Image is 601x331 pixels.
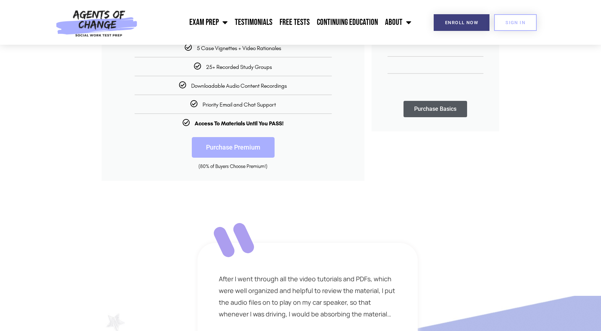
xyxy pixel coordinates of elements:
a: Continuing Education [313,13,381,31]
span: 25+ Recorded Study Groups [206,64,272,70]
span: Enroll Now [445,20,478,25]
a: Purchase Premium [192,137,275,158]
span: SIGN IN [505,20,525,25]
nav: Menu [141,13,415,31]
span: 5 Case Vignettes + Video Rationales [197,45,281,51]
span: Downloadable Audio Content Recordings [191,82,287,89]
a: Free Tests [276,13,313,31]
div: (80% of Buyers Choose Premium!) [112,163,354,170]
b: Access To Materials Until You PASS! [195,120,284,127]
div: After I went through all the video tutorials and PDFs, which were well organized and helpful to r... [219,273,396,320]
span: Priority Email and Chat Support [202,101,276,108]
a: Enroll Now [434,14,489,31]
a: Testimonials [231,13,276,31]
a: SIGN IN [494,14,537,31]
a: About [381,13,415,31]
a: Exam Prep [186,13,231,31]
a: Purchase Basics [404,101,467,117]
